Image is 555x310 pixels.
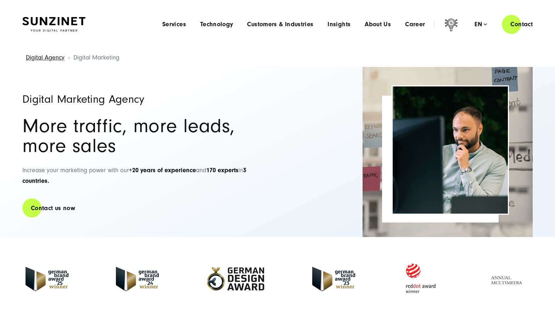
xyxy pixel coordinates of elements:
a: Insights [327,21,351,28]
a: Contact [502,14,541,34]
a: About Us [365,21,391,28]
img: Full-Service Digitalagentur SUNZINET - Digital Marketing Agentur [393,86,508,214]
strong: +20 years of experience [129,167,196,174]
a: Career [405,21,425,28]
img: SUNZINET Full Service Digital Agentur [22,17,85,32]
img: Full-Service Digitalagentur SUNZINET - Digital Marketing Agentur_2 [363,67,533,237]
h1: Digital Marketing Agency [22,94,270,105]
div: en [475,21,487,28]
a: Digital Agency [26,54,65,61]
img: Red Dot Award winner - fullservice digital agentur SUNZINET [403,261,438,297]
img: German Brand Award 2023 Winner - fullservice digital agentur SUNZINET [312,267,355,291]
a: Technology [200,21,233,28]
img: German-Brand-Award - fullservice digital agentur SUNZINET [116,267,159,291]
a: Contact us now [22,198,84,218]
strong: 170 experts [206,167,239,174]
img: Full Service Digitalagentur - Annual Multimedia Awards [486,266,529,291]
span: Increase your marketing power with our and in [22,167,246,185]
img: German Brand Award winner 2025 - Full Service Digital Agentur SUNZINET [26,267,68,291]
a: Services [162,21,186,28]
img: German-Design-Award - fullservice digital agentur SUNZINET [206,267,265,291]
span: Digital Marketing [73,54,119,61]
h2: More traffic, more leads, more sales [22,116,270,156]
a: Customers & Industries [247,21,313,28]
